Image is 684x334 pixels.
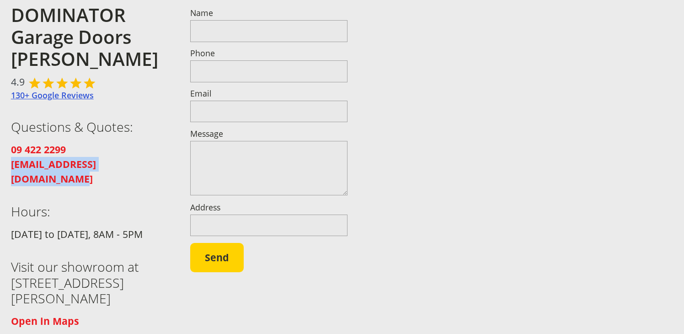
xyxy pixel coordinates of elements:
p: [DATE] to [DATE], 8AM - 5PM [11,227,168,242]
label: Email [190,90,347,98]
h2: DOMINATOR Garage Doors [PERSON_NAME] [11,4,168,70]
span: 4.9 [11,75,25,89]
label: Address [190,204,347,212]
button: Send [190,243,244,272]
h3: Hours: [11,204,168,219]
strong: [EMAIL_ADDRESS][DOMAIN_NAME] [11,157,96,185]
label: Phone [190,49,347,58]
a: 09 422 2299 [11,143,66,156]
a: 130+ Google Reviews [11,90,94,101]
h3: Visit our showroom at [STREET_ADDRESS][PERSON_NAME] [11,259,168,306]
a: Open in Maps [11,315,79,328]
div: Rated 4.9 out of 5, [29,77,97,89]
a: [EMAIL_ADDRESS][DOMAIN_NAME] [11,158,96,185]
label: Message [190,130,347,138]
h3: Questions & Quotes: [11,119,168,135]
label: Name [190,9,347,17]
